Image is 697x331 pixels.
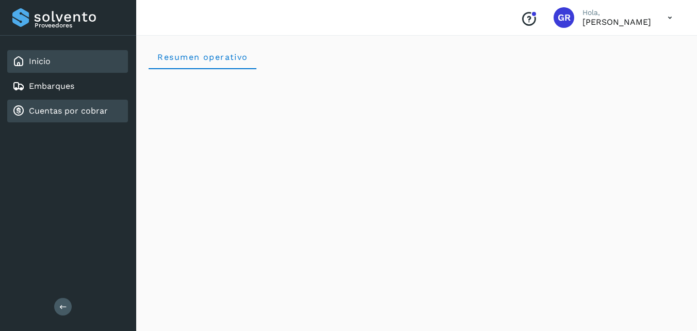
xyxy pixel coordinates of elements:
span: Resumen operativo [157,52,248,62]
a: Embarques [29,81,74,91]
a: Cuentas por cobrar [29,106,108,116]
div: Inicio [7,50,128,73]
a: Inicio [29,56,51,66]
p: GILBERTO RODRIGUEZ ARANDA [582,17,651,27]
div: Embarques [7,75,128,98]
p: Hola, [582,8,651,17]
p: Proveedores [35,22,124,29]
div: Cuentas por cobrar [7,100,128,122]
